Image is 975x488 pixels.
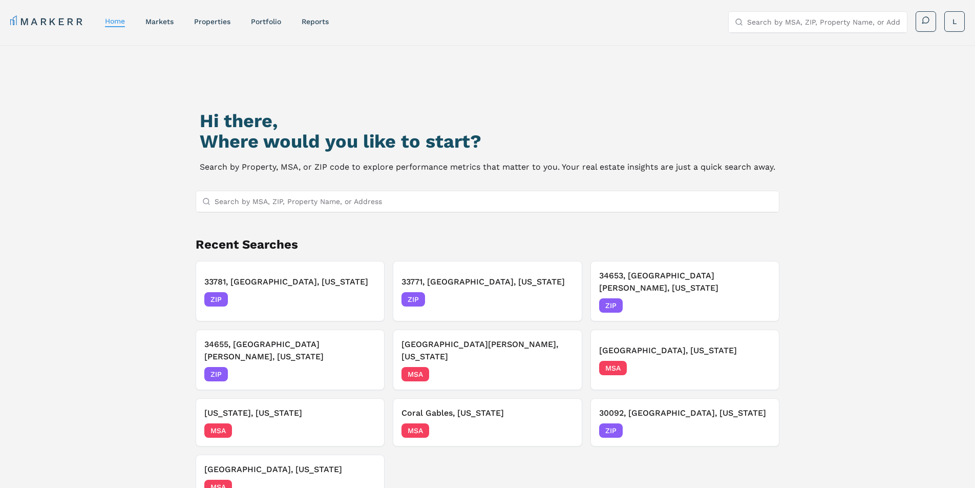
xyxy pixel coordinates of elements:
[194,17,230,26] a: properties
[353,425,376,436] span: [DATE]
[196,236,780,253] h2: Recent Searches
[590,261,780,321] button: 34653, [GEOGRAPHIC_DATA][PERSON_NAME], [US_STATE]ZIP[DATE]
[599,344,771,357] h3: [GEOGRAPHIC_DATA], [US_STATE]
[401,292,425,307] span: ZIP
[550,425,574,436] span: [DATE]
[105,17,125,25] a: home
[353,294,376,304] span: [DATE]
[200,111,775,131] h1: Hi there,
[401,367,429,381] span: MSA
[748,300,771,311] span: [DATE]
[748,425,771,436] span: [DATE]
[747,12,901,32] input: Search by MSA, ZIP, Property Name, or Address
[196,330,385,390] button: 34655, [GEOGRAPHIC_DATA][PERSON_NAME], [US_STATE]ZIP[DATE]
[393,261,582,321] button: 33771, [GEOGRAPHIC_DATA], [US_STATE]ZIP[DATE]
[204,463,376,476] h3: [GEOGRAPHIC_DATA], [US_STATE]
[550,369,574,379] span: [DATE]
[204,338,376,363] h3: 34655, [GEOGRAPHIC_DATA][PERSON_NAME], [US_STATE]
[200,160,775,174] p: Search by Property, MSA, or ZIP code to explore performance metrics that matter to you. Your real...
[590,398,780,446] button: 30092, [GEOGRAPHIC_DATA], [US_STATE]ZIP[DATE]
[401,423,429,438] span: MSA
[204,367,228,381] span: ZIP
[200,131,775,152] h2: Where would you like to start?
[204,292,228,307] span: ZIP
[599,298,623,313] span: ZIP
[196,398,385,446] button: [US_STATE], [US_STATE]MSA[DATE]
[599,423,623,438] span: ZIP
[204,407,376,419] h3: [US_STATE], [US_STATE]
[952,16,957,27] span: L
[599,361,627,375] span: MSA
[401,407,574,419] h3: Coral Gables, [US_STATE]
[204,423,232,438] span: MSA
[10,14,84,29] a: MARKERR
[204,276,376,288] h3: 33781, [GEOGRAPHIC_DATA], [US_STATE]
[944,11,965,32] button: L
[302,17,329,26] a: reports
[599,407,771,419] h3: 30092, [GEOGRAPHIC_DATA], [US_STATE]
[196,261,385,321] button: 33781, [GEOGRAPHIC_DATA], [US_STATE]ZIP[DATE]
[353,369,376,379] span: [DATE]
[393,398,582,446] button: Coral Gables, [US_STATE]MSA[DATE]
[590,330,780,390] button: [GEOGRAPHIC_DATA], [US_STATE]MSA[DATE]
[145,17,174,26] a: markets
[401,338,574,363] h3: [GEOGRAPHIC_DATA][PERSON_NAME], [US_STATE]
[215,191,773,212] input: Search by MSA, ZIP, Property Name, or Address
[550,294,574,304] span: [DATE]
[748,363,771,373] span: [DATE]
[251,17,281,26] a: Portfolio
[401,276,574,288] h3: 33771, [GEOGRAPHIC_DATA], [US_STATE]
[393,330,582,390] button: [GEOGRAPHIC_DATA][PERSON_NAME], [US_STATE]MSA[DATE]
[599,270,771,294] h3: 34653, [GEOGRAPHIC_DATA][PERSON_NAME], [US_STATE]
